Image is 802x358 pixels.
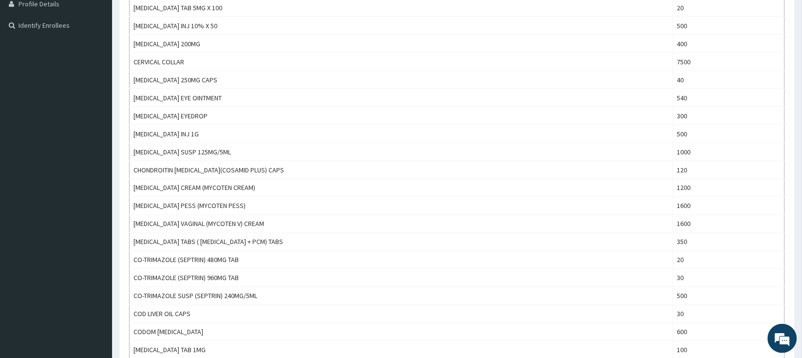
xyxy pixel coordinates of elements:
[57,113,134,212] span: We're online!
[130,35,673,53] td: [MEDICAL_DATA] 200MG
[130,71,673,89] td: [MEDICAL_DATA] 250MG CAPS
[18,49,39,73] img: d_794563401_company_1708531726252_794563401
[130,161,673,179] td: CHONDROITIN [MEDICAL_DATA](COSAMID PLUS) CAPS
[673,269,784,287] td: 30
[130,197,673,215] td: [MEDICAL_DATA] PESS (MYCOTEN PESS)
[130,305,673,323] td: COD LIVER OIL CAPS
[130,143,673,161] td: [MEDICAL_DATA] SUSP 125MG/5ML
[130,53,673,71] td: CERVICAL COLLAR
[130,179,673,197] td: [MEDICAL_DATA] CREAM (MYCOTEN CREAM)
[673,161,784,179] td: 120
[673,323,784,341] td: 600
[130,125,673,143] td: [MEDICAL_DATA] INJ 1G
[673,305,784,323] td: 30
[673,17,784,35] td: 500
[673,251,784,269] td: 20
[673,215,784,233] td: 1600
[673,107,784,125] td: 300
[5,247,186,282] textarea: Type your message and hit 'Enter'
[673,287,784,305] td: 500
[673,143,784,161] td: 1000
[130,215,673,233] td: [MEDICAL_DATA] VAGINAL (MYCOTEN V) CREAM
[673,125,784,143] td: 500
[673,179,784,197] td: 1200
[673,233,784,251] td: 350
[130,17,673,35] td: [MEDICAL_DATA] INJ 10% X 50
[673,71,784,89] td: 40
[130,107,673,125] td: [MEDICAL_DATA] EYEDROP
[130,269,673,287] td: CO-TRIMAZOLE (SEPTRIN) 960MG TAB
[130,251,673,269] td: CO-TRIMAZOLE (SEPTRIN) 480MG TAB
[130,89,673,107] td: [MEDICAL_DATA] EYE OINTMENT
[673,35,784,53] td: 400
[160,5,183,28] div: Minimize live chat window
[51,55,164,67] div: Chat with us now
[673,89,784,107] td: 540
[673,53,784,71] td: 7500
[130,233,673,251] td: [MEDICAL_DATA] TABS ( [MEDICAL_DATA] + PCM) TABS
[130,287,673,305] td: CO-TRIMAZOLE SUSP (SEPTRIN) 240MG/5ML
[673,197,784,215] td: 1600
[130,323,673,341] td: CODOM [MEDICAL_DATA]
